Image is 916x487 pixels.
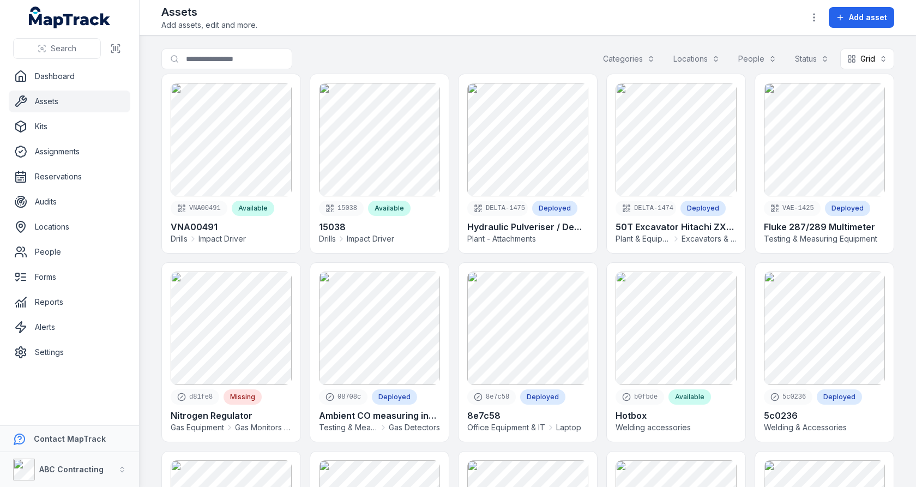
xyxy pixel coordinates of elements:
span: Add asset [849,12,887,23]
h2: Assets [161,4,257,20]
a: Reservations [9,166,130,188]
button: People [731,49,784,69]
button: Grid [840,49,894,69]
button: Add asset [829,7,894,28]
a: Kits [9,116,130,137]
strong: ABC Contracting [39,465,104,474]
button: Status [788,49,836,69]
a: Locations [9,216,130,238]
a: Alerts [9,316,130,338]
button: Locations [666,49,727,69]
a: Audits [9,191,130,213]
a: People [9,241,130,263]
a: Dashboard [9,65,130,87]
a: Settings [9,341,130,363]
strong: Contact MapTrack [34,434,106,443]
a: Forms [9,266,130,288]
span: Search [51,43,76,54]
a: Assets [9,91,130,112]
a: Reports [9,291,130,313]
a: MapTrack [29,7,111,28]
button: Search [13,38,101,59]
a: Assignments [9,141,130,163]
button: Categories [596,49,662,69]
span: Add assets, edit and more. [161,20,257,31]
